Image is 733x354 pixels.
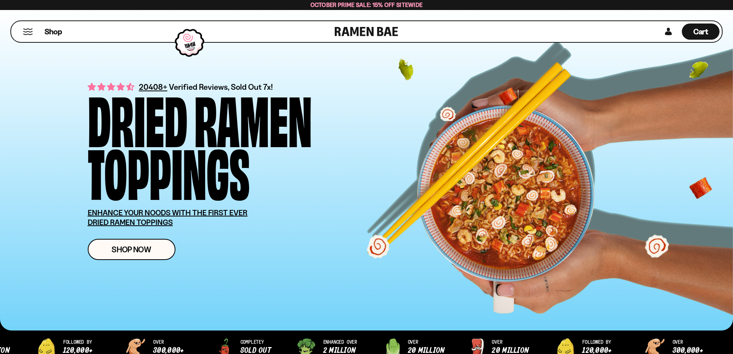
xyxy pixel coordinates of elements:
[45,23,62,40] a: Shop
[194,91,312,144] div: Ramen
[23,29,33,35] button: Mobile Menu Trigger
[682,21,720,42] div: Cart
[693,27,708,36] span: Cart
[88,144,250,196] div: Toppings
[88,239,175,260] a: Shop Now
[45,27,62,37] span: Shop
[311,1,423,8] span: October Prime Sale: 15% off Sitewide
[112,245,151,253] span: Shop Now
[88,208,248,227] u: ENHANCE YOUR NOODS WITH THE FIRST EVER DRIED RAMEN TOPPINGS
[88,91,187,144] div: Dried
